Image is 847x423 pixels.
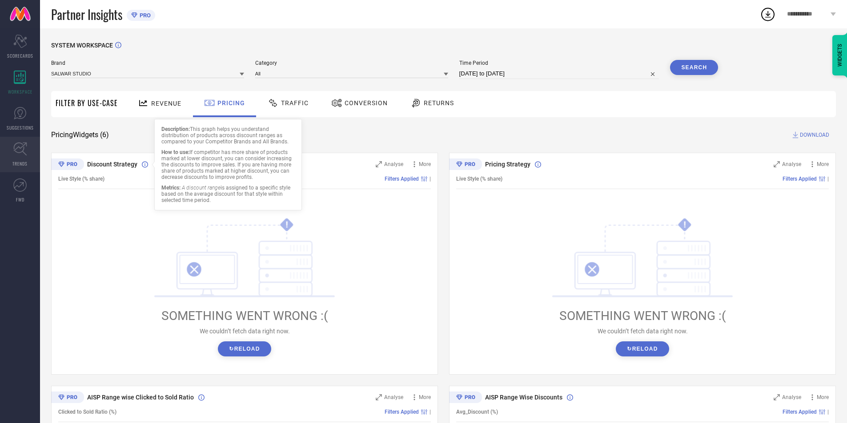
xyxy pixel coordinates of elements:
[51,130,109,139] span: Pricing Widgets ( 6 )
[16,196,24,203] span: FWD
[449,158,482,172] div: Premium
[218,341,271,356] button: ↻Reload
[827,409,829,415] span: |
[459,68,659,79] input: Select time period
[286,220,288,230] tspan: !
[459,60,659,66] span: Time Period
[161,126,295,145] div: This graph helps you understand distribution of products across discount ranges as compared to yo...
[430,409,431,415] span: |
[376,161,382,167] svg: Zoom
[782,161,801,167] span: Analyse
[456,176,502,182] span: Live Style (% share)
[161,185,295,203] div: is assigned to a specific style based on the average discount for that style within selected time...
[345,99,388,107] span: Conversion
[137,12,151,19] span: PRO
[385,409,419,415] span: Filters Applied
[760,6,776,22] div: Open download list
[827,176,829,182] span: |
[817,161,829,167] span: More
[161,149,295,180] div: If competitor has more share of products marked at lower discount, you can consider increasing th...
[255,60,448,66] span: Category
[376,394,382,400] svg: Zoom
[559,308,726,323] span: SOMETHING WENT WRONG :(
[449,391,482,405] div: Premium
[51,60,244,66] span: Brand
[456,409,498,415] span: Avg_Discount (%)
[419,161,431,167] span: More
[51,42,113,49] span: SYSTEM WORKSPACE
[58,176,104,182] span: Live Style (% share)
[783,409,817,415] span: Filters Applied
[58,409,116,415] span: Clicked to Sold Ratio (%)
[817,394,829,400] span: More
[783,176,817,182] span: Filters Applied
[182,185,221,191] em: A discount range
[598,328,688,335] span: We couldn’t fetch data right now.
[7,52,33,59] span: SCORECARDS
[51,158,84,172] div: Premium
[51,391,84,405] div: Premium
[782,394,801,400] span: Analyse
[7,124,34,131] span: SUGGESTIONS
[56,98,118,108] span: Filter By Use-Case
[151,100,181,107] span: Revenue
[161,126,190,132] strong: Description:
[385,176,419,182] span: Filters Applied
[485,394,562,401] span: AISP Range Wise Discounts
[161,185,181,191] strong: Metrics:
[12,160,28,167] span: TRENDS
[51,5,122,24] span: Partner Insights
[616,341,669,356] button: ↻Reload
[217,99,245,107] span: Pricing
[684,220,686,230] tspan: !
[200,328,290,335] span: We couldn’t fetch data right now.
[800,130,829,139] span: DOWNLOAD
[419,394,431,400] span: More
[8,88,32,95] span: WORKSPACE
[87,161,137,168] span: Discount Strategy
[424,99,454,107] span: Returns
[485,161,530,168] span: Pricing Strategy
[670,60,718,75] button: Search
[161,308,328,323] span: SOMETHING WENT WRONG :(
[384,394,403,400] span: Analyse
[281,99,309,107] span: Traffic
[161,149,189,155] strong: How to use:
[774,161,780,167] svg: Zoom
[430,176,431,182] span: |
[774,394,780,400] svg: Zoom
[384,161,403,167] span: Analyse
[87,394,194,401] span: AISP Range wise Clicked to Sold Ratio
